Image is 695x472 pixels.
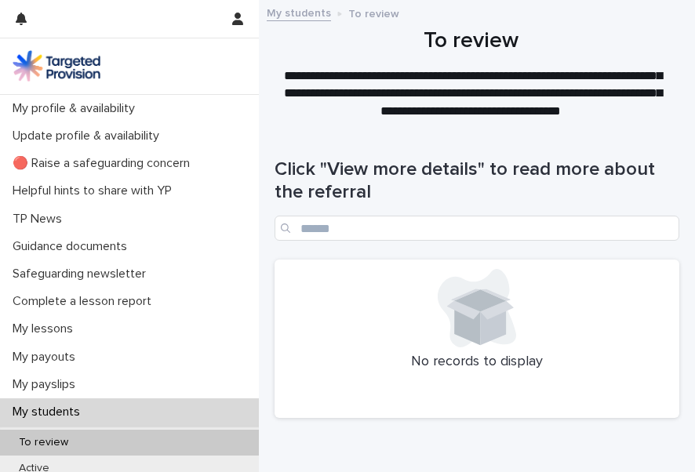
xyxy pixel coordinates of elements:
[6,267,158,281] p: Safeguarding newsletter
[6,294,164,309] p: Complete a lesson report
[275,28,668,55] h1: To review
[13,50,100,82] img: M5nRWzHhSzIhMunXDL62
[284,354,670,371] p: No records to display
[6,129,172,143] p: Update profile & availability
[6,212,75,227] p: TP News
[6,101,147,116] p: My profile & availability
[275,216,679,241] input: Search
[6,405,93,419] p: My students
[6,350,88,365] p: My payouts
[275,158,679,204] h1: Click "View more details" to read more about the referral
[6,377,88,392] p: My payslips
[6,436,81,449] p: To review
[267,3,331,21] a: My students
[6,183,184,198] p: Helpful hints to share with YP
[6,239,140,254] p: Guidance documents
[348,4,399,21] p: To review
[6,321,86,336] p: My lessons
[6,156,202,171] p: 🔴 Raise a safeguarding concern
